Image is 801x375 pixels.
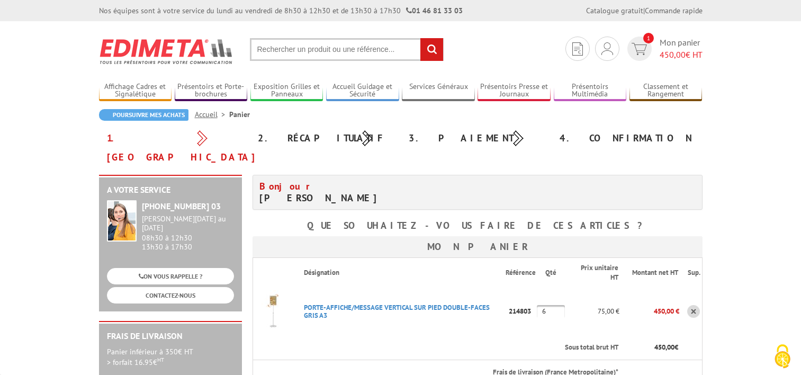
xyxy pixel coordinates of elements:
p: Référence [506,268,536,278]
h4: [PERSON_NAME] [259,181,470,204]
img: Edimeta [99,32,234,71]
a: PORTE-AFFICHE/MESSAGE VERTICAL SUR PIED DOUBLE-FACES GRIS A3 [304,303,490,320]
div: [PERSON_NAME][DATE] au [DATE] [142,215,234,233]
img: devis rapide [572,42,583,56]
div: 2. Récapitulatif [250,129,401,148]
p: € [628,343,678,353]
th: Sous total brut HT [295,335,620,360]
b: Que souhaitez-vous faire de ces articles ? [307,219,647,231]
a: Poursuivre mes achats [99,109,188,121]
img: Cookies (fenêtre modale) [769,343,796,370]
span: € HT [660,49,703,61]
input: Rechercher un produit ou une référence... [250,38,444,61]
span: 1 [643,33,654,43]
a: Présentoirs et Porte-brochures [175,82,248,100]
a: Commande rapide [645,6,703,15]
p: 75,00 € [565,302,619,320]
strong: 01 46 81 33 03 [406,6,463,15]
div: Nos équipes sont à votre service du lundi au vendredi de 8h30 à 12h30 et de 13h30 à 17h30 [99,5,463,16]
p: 450,00 € [619,302,679,320]
p: Panier inférieur à 350€ HT [107,346,234,368]
a: Accueil [195,110,229,119]
span: Bonjour [259,180,316,192]
h2: Frais de Livraison [107,332,234,341]
img: devis rapide [601,42,613,55]
a: Accueil Guidage et Sécurité [326,82,399,100]
span: > forfait 16.95€ [107,358,164,367]
li: Panier [229,109,250,120]
div: | [586,5,703,16]
a: Affichage Cadres et Signalétique [99,82,172,100]
a: Présentoirs Presse et Journaux [478,82,551,100]
th: Désignation [295,257,506,288]
a: Exposition Grilles et Panneaux [250,82,323,100]
a: Classement et Rangement [629,82,703,100]
a: Présentoirs Multimédia [554,82,627,100]
a: devis rapide 1 Mon panier 450,00€ HT [625,37,703,61]
p: 214803 [506,302,537,320]
div: 08h30 à 12h30 13h30 à 17h30 [142,215,234,251]
p: Prix unitaire HT [573,263,618,283]
input: rechercher [420,38,443,61]
span: Mon panier [660,37,703,61]
h3: Mon panier [253,236,703,257]
a: Catalogue gratuit [586,6,643,15]
p: Montant net HT [628,268,678,278]
th: Qté [537,257,565,288]
button: Cookies (fenêtre modale) [764,339,801,375]
strong: [PHONE_NUMBER] 03 [142,201,221,211]
img: PORTE-AFFICHE/MESSAGE VERTICAL SUR PIED DOUBLE-FACES GRIS A3 [253,290,295,333]
h2: A votre service [107,185,234,195]
div: 1. [GEOGRAPHIC_DATA] [99,129,250,167]
a: Services Généraux [402,82,475,100]
a: CONTACTEZ-NOUS [107,287,234,303]
span: 450,00 [654,343,674,352]
img: widget-service.jpg [107,200,137,242]
img: devis rapide [632,43,647,55]
th: Sup. [679,257,702,288]
a: ON VOUS RAPPELLE ? [107,268,234,284]
span: 450,00 [660,49,686,60]
div: 3. Paiement [401,129,552,148]
div: 4. Confirmation [552,129,703,148]
sup: HT [157,356,164,363]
